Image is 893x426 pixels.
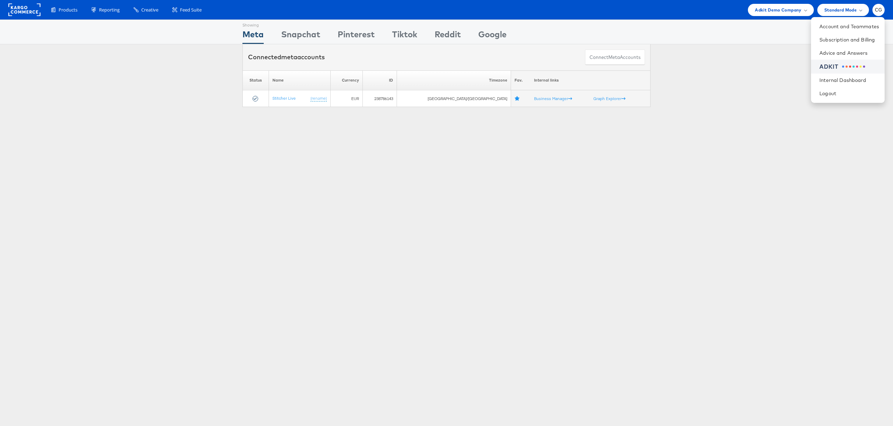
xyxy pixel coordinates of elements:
[180,7,202,13] span: Feed Suite
[269,70,330,90] th: Name
[819,50,879,56] a: Advice and Answers
[272,96,296,101] a: Stitcher Live
[392,28,417,44] div: Tiktok
[248,53,325,62] div: Connected accounts
[281,53,297,61] span: meta
[435,28,461,44] div: Reddit
[755,6,801,14] span: Adkit Demo Company
[819,23,879,30] a: Account and Teammates
[608,54,620,61] span: meta
[819,36,879,43] a: Subscription and Billing
[824,6,857,14] span: Standard Mode
[59,7,77,13] span: Products
[593,96,625,101] a: Graph Explorer
[397,70,511,90] th: Timezone
[362,90,397,107] td: 238786143
[534,96,572,101] a: Business Manager
[243,70,269,90] th: Status
[242,28,264,44] div: Meta
[281,28,320,44] div: Snapchat
[478,28,506,44] div: Google
[330,90,362,107] td: EUR
[338,28,375,44] div: Pinterest
[819,77,879,84] a: Internal Dashboard
[330,70,362,90] th: Currency
[585,50,645,65] button: ConnectmetaAccounts
[99,7,120,13] span: Reporting
[819,90,879,97] a: Logout
[362,70,397,90] th: ID
[397,90,511,107] td: [GEOGRAPHIC_DATA]/[GEOGRAPHIC_DATA]
[819,63,879,71] a: ADKIT
[242,20,264,28] div: Showing
[141,7,158,13] span: Creative
[875,8,883,12] span: CG
[819,63,839,71] div: ADKIT
[310,96,327,101] a: (rename)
